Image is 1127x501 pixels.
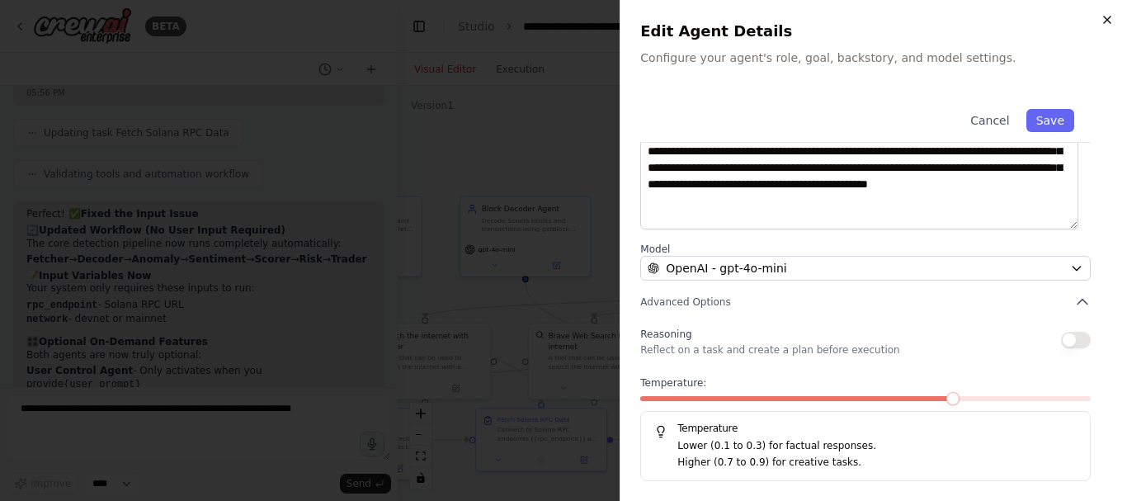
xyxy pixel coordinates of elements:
[640,20,1107,43] h2: Edit Agent Details
[640,243,1091,256] label: Model
[1026,109,1074,132] button: Save
[677,455,1077,471] p: Higher (0.7 to 0.9) for creative tasks.
[640,376,706,390] span: Temperature:
[640,50,1107,66] p: Configure your agent's role, goal, backstory, and model settings.
[960,109,1019,132] button: Cancel
[640,295,730,309] span: Advanced Options
[677,438,1077,455] p: Lower (0.1 to 0.3) for factual responses.
[640,256,1091,281] button: OpenAI - gpt-4o-mini
[640,328,691,340] span: Reasoning
[640,343,899,357] p: Reflect on a task and create a plan before execution
[666,260,786,276] span: OpenAI - gpt-4o-mini
[654,422,1077,435] h5: Temperature
[640,294,1091,310] button: Advanced Options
